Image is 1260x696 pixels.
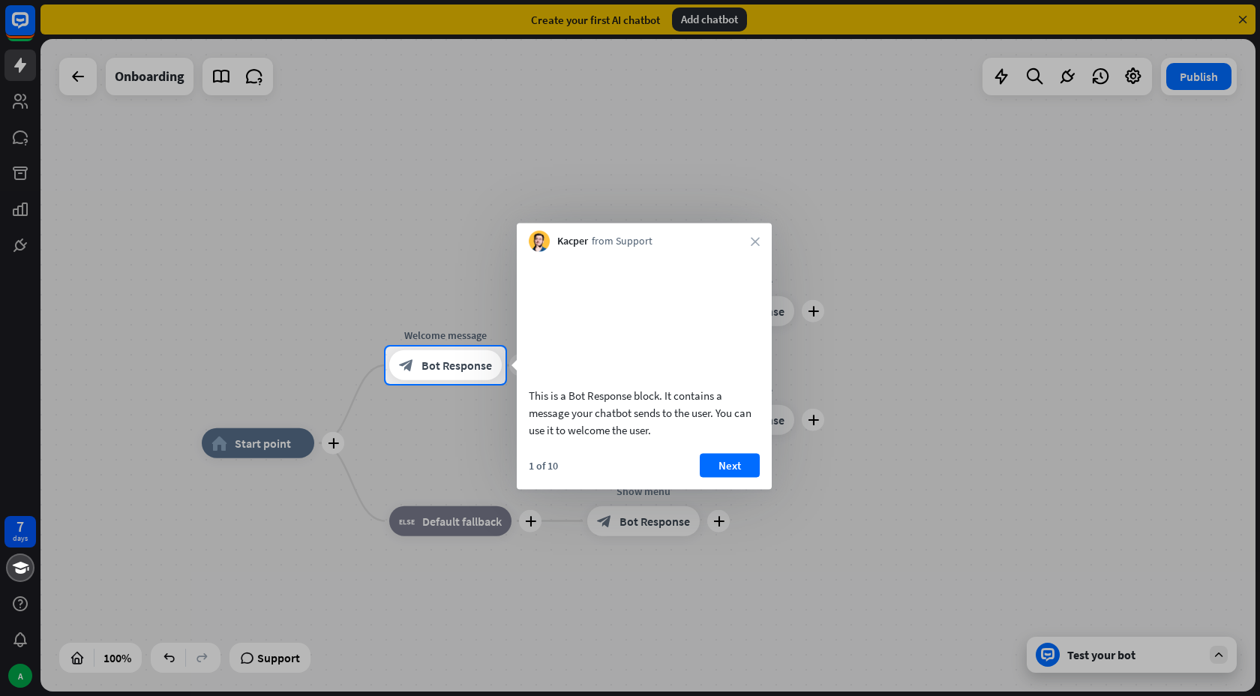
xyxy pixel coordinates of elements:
span: Kacper [557,234,588,249]
button: Next [700,453,760,477]
span: from Support [592,234,652,249]
i: close [751,237,760,246]
span: Bot Response [421,358,492,373]
i: block_bot_response [399,358,414,373]
button: Open LiveChat chat widget [12,6,57,51]
div: 1 of 10 [529,458,558,472]
div: This is a Bot Response block. It contains a message your chatbot sends to the user. You can use i... [529,386,760,438]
